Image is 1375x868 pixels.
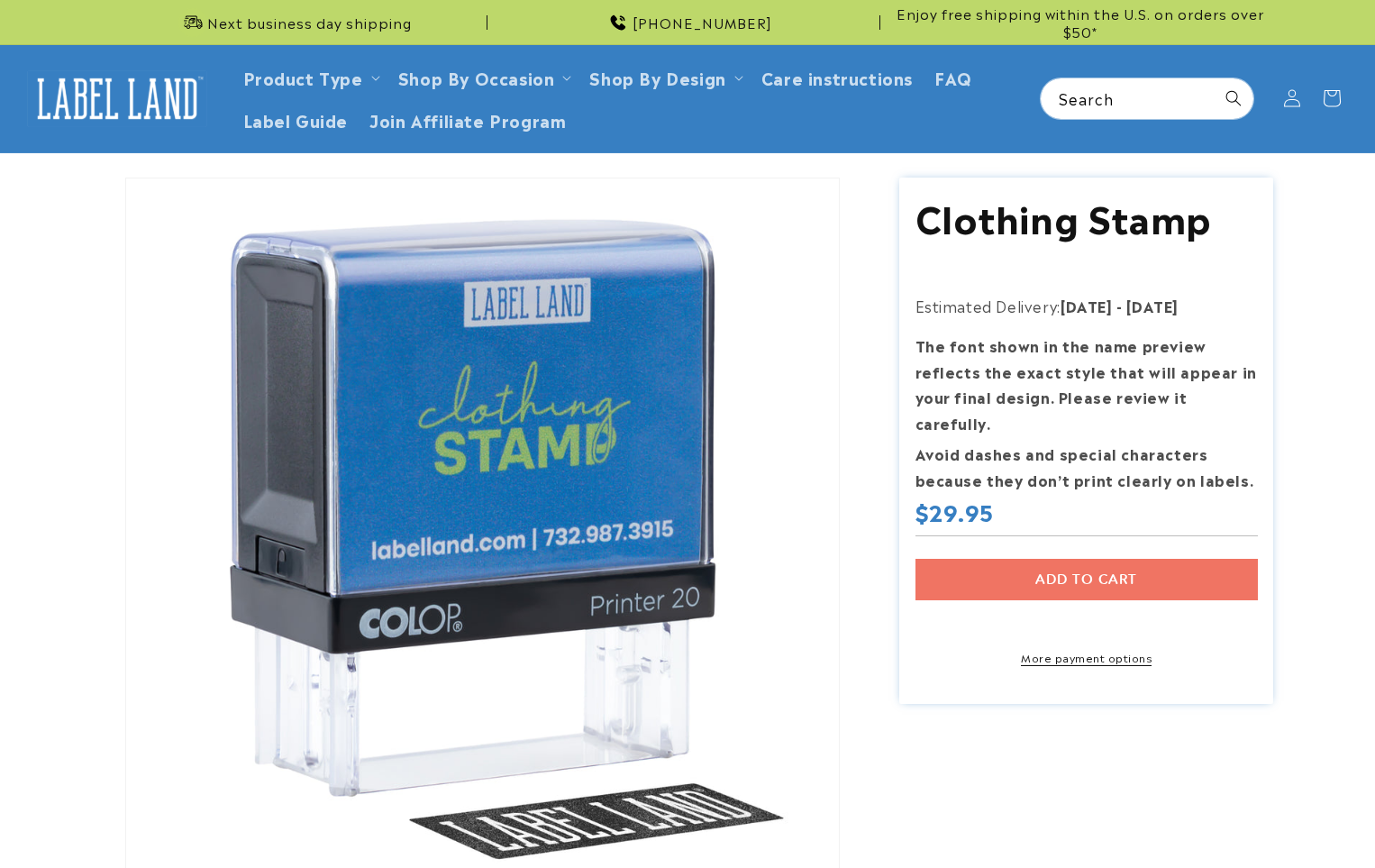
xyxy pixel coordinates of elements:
[21,64,214,133] a: Label Land
[243,65,363,89] a: Product Type
[915,334,1257,434] strong: The font shown in the name preview reflects the exact style that will appear in your final design...
[915,443,1254,490] strong: Avoid dashes and special characters because they don’t print clearly on labels.
[1116,295,1123,316] strong: -
[924,56,983,98] a: FAQ
[761,67,913,87] span: Care instructions
[915,649,1258,665] a: More payment options
[1214,78,1253,118] button: Search
[398,67,555,87] span: Shop By Occasion
[232,98,360,141] a: Label Guide
[915,293,1258,319] p: Estimated Delivery:
[633,14,772,32] span: [PHONE_NUMBER]
[915,498,995,525] span: $29.95
[751,56,924,98] a: Care instructions
[232,56,387,98] summary: Product Type
[888,5,1273,40] span: Enjoy free shipping within the U.S. on orders over $50*
[1061,295,1113,316] strong: [DATE]
[243,109,349,130] span: Label Guide
[578,56,750,98] summary: Shop By Design
[589,65,725,89] a: Shop By Design
[27,70,207,126] img: Label Land
[387,56,579,98] summary: Shop By Occasion
[369,109,566,130] span: Join Affiliate Program
[207,14,412,32] span: Next business day shipping
[934,67,972,87] span: FAQ
[915,193,1258,240] h1: Clothing Stamp
[359,98,577,141] a: Join Affiliate Program
[1126,295,1179,316] strong: [DATE]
